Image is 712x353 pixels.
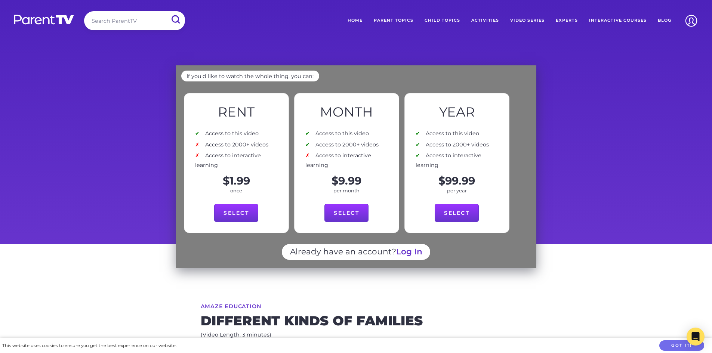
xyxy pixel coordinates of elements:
[324,204,369,222] a: Select
[659,340,704,351] button: Got it!
[416,140,505,150] li: Access to 2000+ videos
[84,11,185,30] input: Search ParentTV
[682,11,701,30] img: Account
[295,186,399,195] p: per month
[305,129,395,139] li: Access to this video
[416,129,505,139] li: Access to this video
[342,11,368,30] a: Home
[166,11,185,28] input: Submit
[201,315,512,327] h2: Different kinds of families
[305,151,395,170] li: Access to interactive learning
[295,104,399,120] h2: Month
[184,186,289,195] p: once
[2,342,176,350] div: This website uses cookies to ensure you get the best experience on our website.
[419,11,466,30] a: Child Topics
[195,129,284,139] li: Access to this video
[583,11,652,30] a: Interactive Courses
[305,140,395,150] li: Access to 2000+ videos
[195,151,284,170] li: Access to interactive learning
[405,176,509,186] p: $99.99
[687,328,705,346] div: Open Intercom Messenger
[405,104,509,120] h2: Year
[505,11,550,30] a: Video Series
[201,304,262,309] a: Amaze Education
[181,71,319,81] p: If you'd like to watch the whole thing, you can:
[214,204,258,222] a: Select
[550,11,583,30] a: Experts
[282,244,430,260] p: Already have an account?
[368,11,419,30] a: Parent Topics
[652,11,677,30] a: Blog
[184,176,289,186] p: $1.99
[184,104,289,120] h2: Rent
[295,176,399,186] p: $9.99
[416,151,505,170] li: Access to interactive learning
[466,11,505,30] a: Activities
[396,247,422,256] a: Log In
[13,14,75,25] img: parenttv-logo-white.4c85aaf.svg
[201,330,512,340] p: (Video Length: 3 minutes)
[405,186,509,195] p: per year
[195,140,284,150] li: Access to 2000+ videos
[435,204,479,222] a: Select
